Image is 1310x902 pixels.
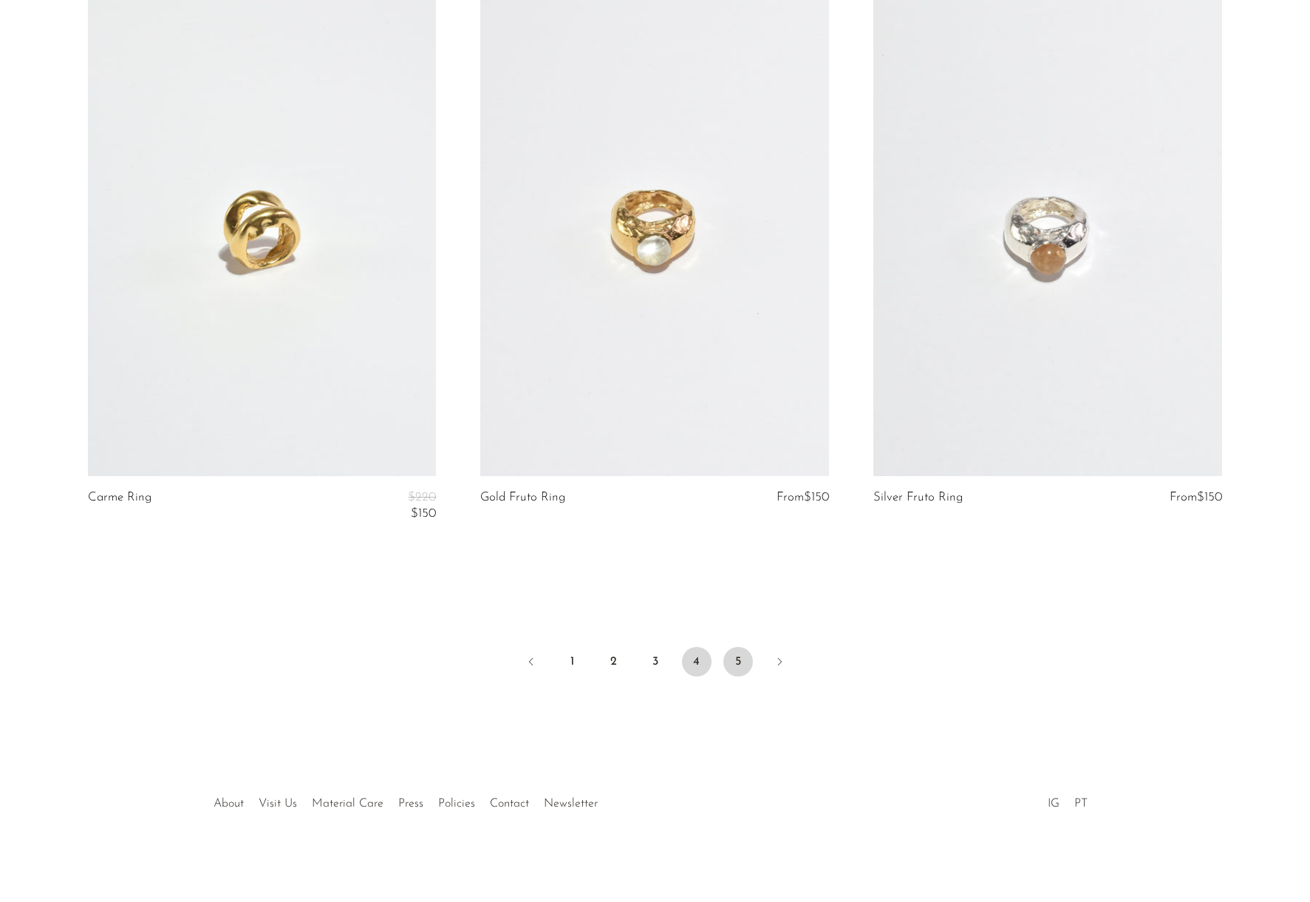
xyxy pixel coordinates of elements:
[1040,786,1095,814] ul: Social Medias
[214,798,244,810] a: About
[641,647,670,676] a: 3
[490,798,529,810] a: Contact
[516,647,546,679] a: Previous
[599,647,629,676] a: 2
[723,647,753,676] a: 5
[1048,798,1060,810] a: IG
[1074,798,1088,810] a: PT
[88,491,151,521] a: Carme Ring
[1197,491,1222,503] span: $150
[480,491,565,504] a: Gold Fruto Ring
[312,798,383,810] a: Material Care
[206,786,605,814] ul: Quick links
[558,647,587,676] a: 1
[682,647,712,676] span: 4
[1127,491,1223,504] div: From
[765,647,794,679] a: Next
[408,491,436,503] span: $220
[259,798,297,810] a: Visit Us
[411,507,436,520] span: $150
[438,798,475,810] a: Policies
[873,491,963,504] a: Silver Fruto Ring
[804,491,829,503] span: $150
[734,491,830,504] div: From
[398,798,423,810] a: Press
